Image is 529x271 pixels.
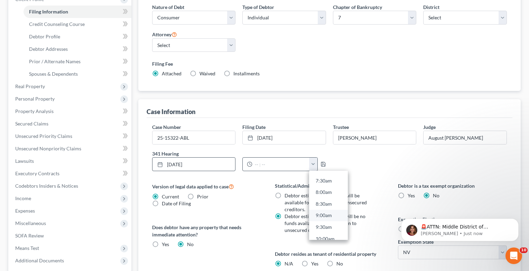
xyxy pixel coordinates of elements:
[10,142,131,155] a: Unsecured Nonpriority Claims
[29,34,60,39] span: Debtor Profile
[24,55,131,68] a: Prior / Alternate Names
[10,105,131,118] a: Property Analysis
[505,247,522,264] iframe: Intercom live chat
[15,146,81,151] span: Unsecured Nonpriority Claims
[10,130,131,142] a: Unsecured Priority Claims
[24,30,131,43] a: Debtor Profile
[15,96,55,102] span: Personal Property
[233,71,260,76] span: Installments
[152,224,261,238] label: Does debtor have any property that needs immediate attention?
[29,46,68,52] span: Debtor Addresses
[152,131,235,144] input: Enter case number...
[275,182,384,189] label: Statistical/Administrative Info
[311,261,318,267] span: Yes
[187,241,194,247] span: No
[424,131,507,144] input: --
[520,247,528,253] span: 10
[309,187,348,198] a: 8:00am
[162,241,169,247] span: Yes
[433,193,439,198] span: No
[15,83,45,89] span: Real Property
[24,43,131,55] a: Debtor Addresses
[408,193,415,198] span: Yes
[152,30,177,38] label: Attorney
[162,71,182,76] span: Attached
[152,158,235,171] a: [DATE]
[152,3,184,11] label: Nature of Debt
[309,221,348,233] a: 9:30am
[152,182,261,190] label: Version of legal data applied to case
[285,213,365,233] span: Debtor estimates that there will be no funds available for distribution to unsecured creditors.
[242,123,266,131] label: Filing Date
[336,261,343,267] span: No
[15,220,46,226] span: Miscellaneous
[152,60,507,67] label: Filing Fee
[391,204,529,252] iframe: Intercom notifications message
[252,158,309,171] input: -- : --
[242,3,274,11] label: Type of Debtor
[15,158,34,164] span: Lawsuits
[10,167,131,180] a: Executory Contracts
[29,21,85,27] span: Credit Counseling Course
[10,155,131,167] a: Lawsuits
[152,123,181,131] label: Case Number
[29,58,81,64] span: Prior / Alternate Names
[423,3,439,11] label: District
[309,198,348,210] a: 8:30am
[15,170,59,176] span: Executory Contracts
[285,261,293,267] span: N/A
[197,194,208,199] span: Prior
[162,200,191,206] span: Date of Filing
[162,194,179,199] span: Current
[285,193,367,212] span: Debtor estimates that funds will be available for distribution to unsecured creditors.
[333,123,349,131] label: Trustee
[10,118,131,130] a: Secured Claims
[15,195,31,201] span: Income
[199,71,215,76] span: Waived
[147,108,195,116] div: Case Information
[10,230,131,242] a: SOFA Review
[29,9,68,15] span: Filing Information
[24,68,131,80] a: Spouses & Dependents
[243,131,326,144] a: [DATE]
[423,123,436,131] label: Judge
[309,233,348,245] a: 10:00am
[309,175,348,187] a: 7:30am
[15,208,35,214] span: Expenses
[15,258,64,263] span: Additional Documents
[333,3,382,11] label: Chapter of Bankruptcy
[149,150,330,157] label: 341 Hearing
[24,6,131,18] a: Filing Information
[398,182,507,189] label: Debtor is a tax exempt organization
[275,250,384,258] label: Debtor resides as tenant of residential property
[29,71,78,77] span: Spouses & Dependents
[15,233,44,239] span: SOFA Review
[24,18,131,30] a: Credit Counseling Course
[333,131,416,144] input: --
[15,183,78,189] span: Codebtors Insiders & Notices
[15,108,54,114] span: Property Analysis
[15,133,72,139] span: Unsecured Priority Claims
[309,210,348,222] a: 9:00am
[15,245,39,251] span: Means Test
[15,121,48,127] span: Secured Claims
